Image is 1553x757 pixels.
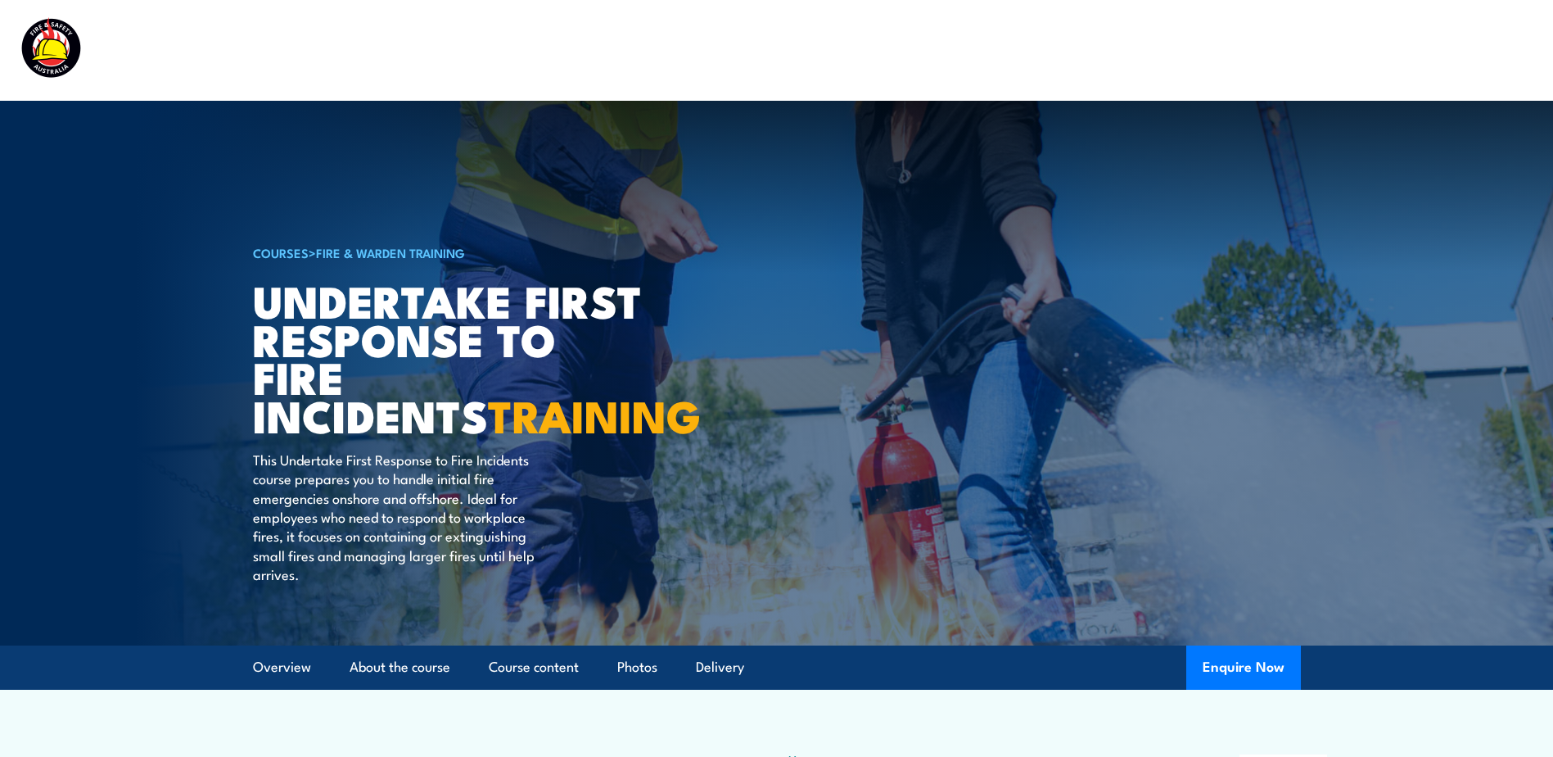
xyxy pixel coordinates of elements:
[489,646,579,689] a: Course content
[896,29,1091,72] a: Emergency Response Services
[350,646,450,689] a: About the course
[1296,29,1388,72] a: Learner Portal
[253,243,657,262] h6: >
[253,450,552,584] p: This Undertake First Response to Fire Incidents course prepares you to handle initial fire emerge...
[1424,29,1476,72] a: Contact
[253,646,311,689] a: Overview
[664,29,716,72] a: Courses
[617,646,657,689] a: Photos
[1186,646,1301,690] button: Enquire Now
[1127,29,1188,72] a: About Us
[1224,29,1260,72] a: News
[488,380,701,448] strong: TRAINING
[253,281,657,434] h1: Undertake First Response to Fire Incidents
[696,646,744,689] a: Delivery
[253,243,309,261] a: COURSES
[752,29,860,72] a: Course Calendar
[316,243,465,261] a: Fire & Warden Training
